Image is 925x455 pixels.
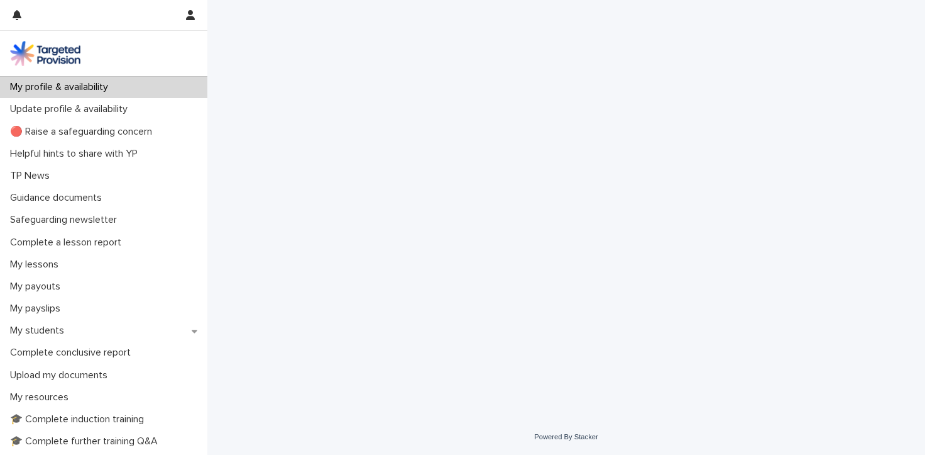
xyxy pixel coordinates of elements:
[10,41,80,66] img: M5nRWzHhSzIhMunXDL62
[5,126,162,138] p: 🔴 Raise a safeguarding concern
[5,325,74,337] p: My students
[5,259,68,271] p: My lessons
[534,433,598,441] a: Powered By Stacker
[5,435,168,447] p: 🎓 Complete further training Q&A
[5,391,79,403] p: My resources
[5,103,138,115] p: Update profile & availability
[5,192,112,204] p: Guidance documents
[5,281,70,293] p: My payouts
[5,81,118,93] p: My profile & availability
[5,347,141,359] p: Complete conclusive report
[5,369,118,381] p: Upload my documents
[5,413,154,425] p: 🎓 Complete induction training
[5,303,70,315] p: My payslips
[5,214,127,226] p: Safeguarding newsletter
[5,237,131,249] p: Complete a lesson report
[5,148,148,160] p: Helpful hints to share with YP
[5,170,60,182] p: TP News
